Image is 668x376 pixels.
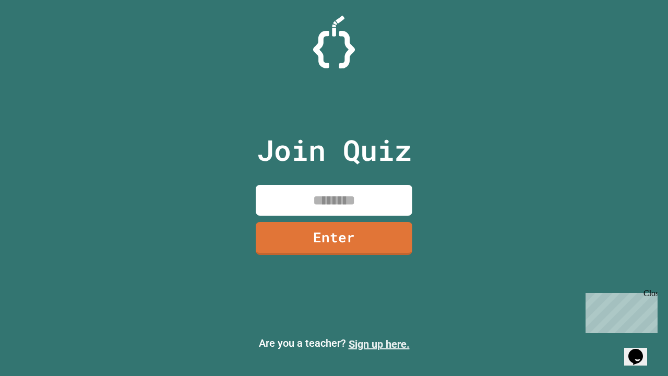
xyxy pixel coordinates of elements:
img: Logo.svg [313,16,355,68]
iframe: chat widget [624,334,658,366]
p: Join Quiz [257,128,412,172]
a: Sign up here. [349,338,410,350]
p: Are you a teacher? [8,335,660,352]
iframe: chat widget [581,289,658,333]
div: Chat with us now!Close [4,4,72,66]
a: Enter [256,222,412,255]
